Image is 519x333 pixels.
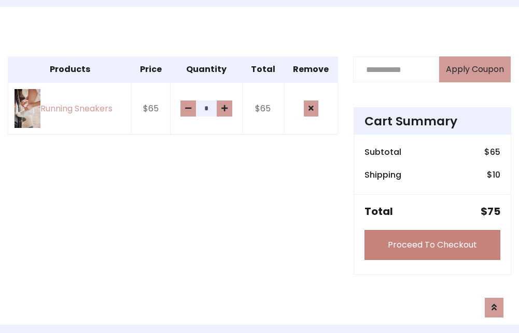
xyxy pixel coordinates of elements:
[170,57,242,83] th: Quantity
[364,205,393,218] h5: Total
[8,57,132,83] th: Products
[284,57,338,83] th: Remove
[15,89,125,128] a: Running Sneakers
[242,82,284,135] td: $65
[493,169,500,181] span: 10
[439,56,511,82] button: Apply Coupon
[487,170,500,180] h6: $
[364,114,500,128] h4: Cart Summary
[481,205,500,218] h5: $
[364,147,401,157] h6: Subtotal
[364,170,401,180] h6: Shipping
[484,147,500,157] h6: $
[242,57,284,83] th: Total
[132,82,171,135] td: $65
[490,146,500,158] span: 65
[487,204,500,219] span: 75
[364,230,500,260] a: Proceed To Checkout
[132,57,171,83] th: Price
